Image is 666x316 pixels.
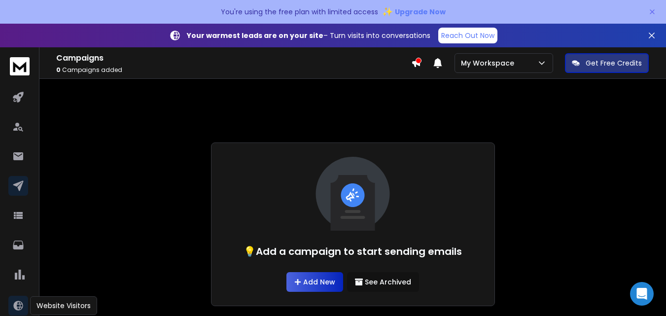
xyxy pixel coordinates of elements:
strong: Your warmest leads are on your site [187,31,323,40]
h1: 💡Add a campaign to start sending emails [244,245,462,258]
div: Open Intercom Messenger [630,282,654,306]
p: – Turn visits into conversations [187,31,430,40]
button: ✨Upgrade Now [382,2,446,22]
p: Get Free Credits [586,58,642,68]
button: See Archived [347,272,419,292]
span: 0 [56,66,61,74]
img: logo [10,57,30,75]
span: ✨ [382,5,393,19]
span: Upgrade Now [395,7,446,17]
p: My Workspace [461,58,518,68]
p: Reach Out Now [441,31,494,40]
div: Website Visitors [30,296,97,315]
h1: Campaigns [56,52,411,64]
p: You're using the free plan with limited access [221,7,378,17]
p: Campaigns added [56,66,411,74]
a: Add New [286,272,343,292]
button: Get Free Credits [565,53,649,73]
a: Reach Out Now [438,28,497,43]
